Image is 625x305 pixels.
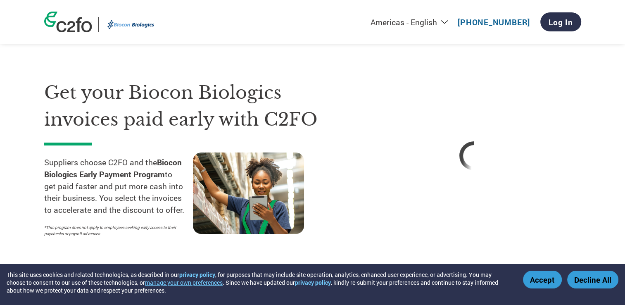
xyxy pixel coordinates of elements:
h1: Get your Biocon Biologics invoices paid early with C2FO [44,79,342,133]
a: [PHONE_NUMBER] [458,17,530,27]
strong: Biocon Biologics Early Payment Program [44,157,182,179]
a: privacy policy [295,279,331,286]
a: privacy policy [179,271,215,279]
button: Decline All [567,271,618,288]
p: *This program does not apply to employees seeking early access to their paychecks or payroll adva... [44,224,185,237]
p: Suppliers choose C2FO and the to get paid faster and put more cash into their business. You selec... [44,157,193,216]
a: Log In [540,12,581,31]
img: Biocon Biologics [105,17,157,32]
img: supply chain worker [193,152,304,234]
button: Accept [523,271,562,288]
div: This site uses cookies and related technologies, as described in our , for purposes that may incl... [7,271,511,294]
img: c2fo logo [44,12,92,32]
button: manage your own preferences [145,279,223,286]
